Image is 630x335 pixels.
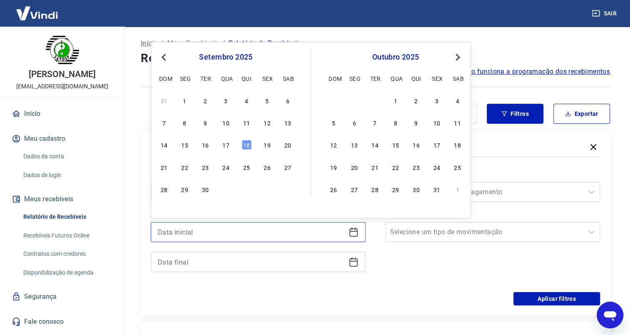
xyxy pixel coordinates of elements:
[262,162,272,172] div: Choose sexta-feira, 26 de setembro de 2025
[221,184,231,194] div: Choose quarta-feira, 1 de outubro de 2025
[158,52,294,62] div: setembro 2025
[20,167,115,184] a: Dados de login
[349,118,359,128] div: Choose segunda-feira, 6 de outubro de 2025
[349,162,359,172] div: Choose segunda-feira, 20 de outubro de 2025
[221,95,231,105] div: Choose quarta-feira, 3 de setembro de 2025
[487,104,543,124] button: Filtros
[432,73,442,83] div: sex
[20,227,115,244] a: Recebíveis Futuros Online
[242,118,252,128] div: Choose quinta-feira, 11 de setembro de 2025
[159,118,169,128] div: Choose domingo, 7 de setembro de 2025
[180,95,190,105] div: Choose segunda-feira, 1 de setembro de 2025
[200,184,210,194] div: Choose terça-feira, 30 de setembro de 2025
[20,208,115,225] a: Relatório de Recebíveis
[283,73,293,83] div: sab
[329,73,339,83] div: dom
[329,140,339,150] div: Choose domingo, 12 de outubro de 2025
[387,170,599,180] label: Forma de Pagamento
[438,67,610,77] span: Saiba como funciona a programação dos recebimentos
[242,140,252,150] div: Choose quinta-feira, 18 de setembro de 2025
[411,162,421,172] div: Choose quinta-feira, 23 de outubro de 2025
[329,184,339,194] div: Choose domingo, 26 de outubro de 2025
[283,95,293,105] div: Choose sábado, 6 de setembro de 2025
[200,73,210,83] div: ter
[10,0,64,26] img: Vindi
[370,118,380,128] div: Choose terça-feira, 7 de outubro de 2025
[283,140,293,150] div: Choose sábado, 20 de setembro de 2025
[180,184,190,194] div: Choose segunda-feira, 29 de setembro de 2025
[411,140,421,150] div: Choose quinta-feira, 16 de outubro de 2025
[159,140,169,150] div: Choose domingo, 14 de setembro de 2025
[391,95,401,105] div: Choose quarta-feira, 1 de outubro de 2025
[10,190,115,208] button: Meus recebíveis
[329,95,339,105] div: Choose domingo, 28 de setembro de 2025
[432,95,442,105] div: Choose sexta-feira, 3 de outubro de 2025
[200,162,210,172] div: Choose terça-feira, 23 de setembro de 2025
[391,162,401,172] div: Choose quarta-feira, 22 de outubro de 2025
[329,118,339,128] div: Choose domingo, 5 de outubro de 2025
[200,118,210,128] div: Choose terça-feira, 9 de setembro de 2025
[159,184,169,194] div: Choose domingo, 28 de setembro de 2025
[10,130,115,148] button: Meu cadastro
[453,162,463,172] div: Choose sábado, 25 de outubro de 2025
[432,118,442,128] div: Choose sexta-feira, 10 de outubro de 2025
[158,256,345,268] input: Data final
[221,162,231,172] div: Choose quarta-feira, 24 de setembro de 2025
[221,140,231,150] div: Choose quarta-feira, 17 de setembro de 2025
[328,95,464,195] div: month 2025-10
[141,38,157,48] p: Início
[10,105,115,123] a: Início
[349,184,359,194] div: Choose segunda-feira, 27 de outubro de 2025
[432,162,442,172] div: Choose sexta-feira, 24 de outubro de 2025
[453,118,463,128] div: Choose sábado, 11 de outubro de 2025
[283,184,293,194] div: Choose sábado, 4 de outubro de 2025
[453,184,463,194] div: Choose sábado, 1 de novembro de 2025
[391,73,401,83] div: qua
[432,184,442,194] div: Choose sexta-feira, 31 de outubro de 2025
[242,95,252,105] div: Choose quinta-feira, 4 de setembro de 2025
[329,162,339,172] div: Choose domingo, 19 de outubro de 2025
[159,162,169,172] div: Choose domingo, 21 de setembro de 2025
[20,264,115,281] a: Disponibilização de agenda
[387,210,599,220] label: Tipo de Movimentação
[590,6,620,21] button: Sair
[453,95,463,105] div: Choose sábado, 4 de outubro de 2025
[159,95,169,105] div: Choose domingo, 31 de agosto de 2025
[242,73,252,83] div: qui
[411,118,421,128] div: Choose quinta-feira, 9 de outubro de 2025
[411,95,421,105] div: Choose quinta-feira, 2 de outubro de 2025
[513,292,600,305] button: Aplicar filtros
[20,245,115,262] a: Contratos com credores
[200,140,210,150] div: Choose terça-feira, 16 de setembro de 2025
[370,162,380,172] div: Choose terça-feira, 21 de outubro de 2025
[262,118,272,128] div: Choose sexta-feira, 12 de setembro de 2025
[180,118,190,128] div: Choose segunda-feira, 8 de setembro de 2025
[262,73,272,83] div: sex
[242,184,252,194] div: Choose quinta-feira, 2 de outubro de 2025
[180,162,190,172] div: Choose segunda-feira, 22 de setembro de 2025
[553,104,610,124] button: Exportar
[10,287,115,306] a: Segurança
[411,184,421,194] div: Choose quinta-feira, 30 de outubro de 2025
[20,148,115,165] a: Dados da conta
[262,95,272,105] div: Choose sexta-feira, 5 de setembro de 2025
[180,140,190,150] div: Choose segunda-feira, 15 de setembro de 2025
[161,38,164,48] p: /
[200,95,210,105] div: Choose terça-feira, 2 de setembro de 2025
[411,73,421,83] div: qui
[453,73,463,83] div: sab
[167,38,219,48] p: Meus Recebíveis
[159,73,169,83] div: dom
[283,118,293,128] div: Choose sábado, 13 de setembro de 2025
[158,95,294,195] div: month 2025-09
[597,302,623,328] iframe: Botão para abrir a janela de mensagens
[370,184,380,194] div: Choose terça-feira, 28 de outubro de 2025
[221,118,231,128] div: Choose quarta-feira, 10 de setembro de 2025
[229,38,300,48] p: Relatório de Recebíveis
[16,82,108,91] p: [EMAIL_ADDRESS][DOMAIN_NAME]
[370,73,380,83] div: ter
[370,95,380,105] div: Choose terça-feira, 30 de setembro de 2025
[391,184,401,194] div: Choose quarta-feira, 29 de outubro de 2025
[29,70,95,79] p: [PERSON_NAME]
[262,140,272,150] div: Choose sexta-feira, 19 de setembro de 2025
